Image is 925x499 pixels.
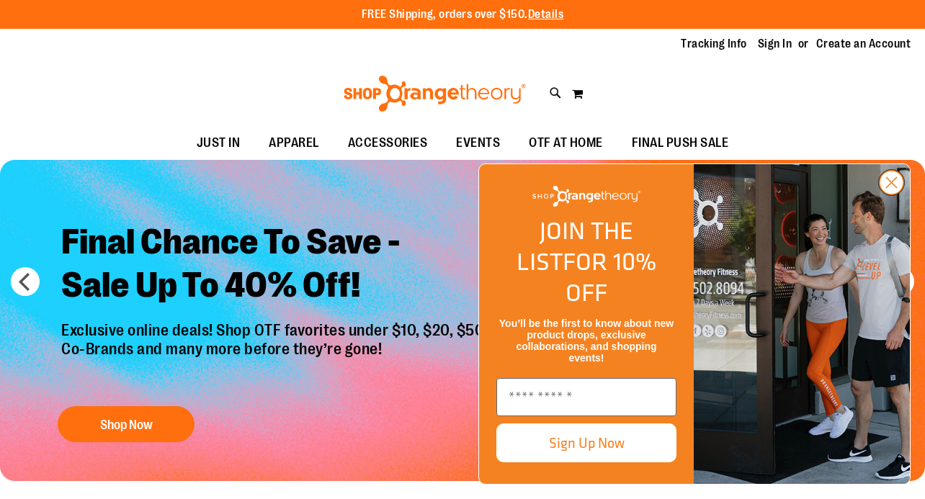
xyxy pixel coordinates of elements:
a: OTF AT HOME [514,127,617,160]
span: ACCESSORIES [348,127,428,159]
img: Shop Orangetheory [341,76,528,112]
span: OTF AT HOME [529,127,603,159]
span: JUST IN [197,127,241,159]
a: Create an Account [816,36,911,52]
button: Shop Now [58,406,195,442]
button: Sign Up Now [496,423,676,462]
p: FREE Shipping, orders over $150. [362,6,564,23]
button: prev [11,267,40,296]
span: EVENTS [456,127,500,159]
a: Tracking Info [681,36,747,52]
img: Shop Orangtheory [694,164,910,484]
a: Sign In [758,36,792,52]
p: Exclusive online deals! Shop OTF favorites under $10, $20, $50, Co-Brands and many more before th... [50,321,502,392]
input: Enter email [496,378,676,416]
a: JUST IN [182,127,255,160]
div: FLYOUT Form [464,149,925,499]
a: ACCESSORIES [334,127,442,160]
img: Shop Orangetheory [532,186,640,207]
span: FOR 10% OFF [563,243,656,310]
span: FINAL PUSH SALE [632,127,729,159]
a: FINAL PUSH SALE [617,127,743,160]
span: You’ll be the first to know about new product drops, exclusive collaborations, and shopping events! [499,318,674,364]
a: Final Chance To Save -Sale Up To 40% Off! Exclusive online deals! Shop OTF favorites under $10, $... [50,210,502,449]
span: APPAREL [269,127,319,159]
a: EVENTS [442,127,514,160]
h2: Final Chance To Save - Sale Up To 40% Off! [50,210,502,321]
a: Details [528,8,564,21]
button: Close dialog [878,169,905,196]
span: JOIN THE LIST [517,212,633,279]
a: APPAREL [254,127,334,160]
